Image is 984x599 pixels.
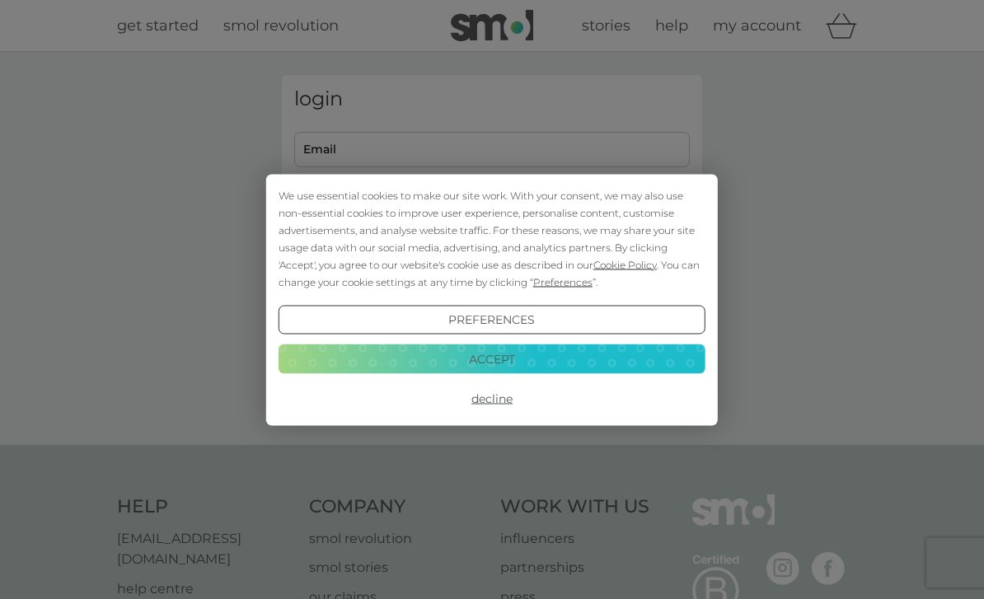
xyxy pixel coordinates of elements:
[279,344,705,374] button: Accept
[533,275,593,288] span: Preferences
[593,258,657,270] span: Cookie Policy
[279,305,705,335] button: Preferences
[279,186,705,290] div: We use essential cookies to make our site work. With your consent, we may also use non-essential ...
[266,174,718,425] div: Cookie Consent Prompt
[279,384,705,414] button: Decline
